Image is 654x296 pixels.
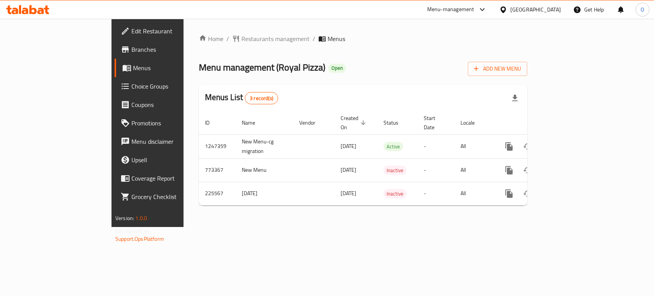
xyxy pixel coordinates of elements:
[461,118,485,127] span: Locale
[518,137,537,156] button: Change Status
[328,64,346,73] div: Open
[384,118,408,127] span: Status
[115,59,221,77] a: Menus
[427,5,474,14] div: Menu-management
[199,59,325,76] span: Menu management ( Royal Pizza )
[199,34,527,43] nav: breadcrumb
[131,118,215,128] span: Promotions
[474,64,521,74] span: Add New Menu
[341,165,356,175] span: [DATE]
[418,182,454,205] td: -
[131,82,215,91] span: Choice Groups
[232,34,310,43] a: Restaurants management
[131,45,215,54] span: Branches
[131,26,215,36] span: Edit Restaurant
[454,182,494,205] td: All
[424,113,445,132] span: Start Date
[418,134,454,158] td: -
[205,92,278,104] h2: Menus List
[115,187,221,206] a: Grocery Checklist
[245,92,278,104] div: Total records count
[341,188,356,198] span: [DATE]
[135,213,147,223] span: 1.0.0
[241,34,310,43] span: Restaurants management
[641,5,644,14] span: O
[115,22,221,40] a: Edit Restaurant
[115,77,221,95] a: Choice Groups
[131,137,215,146] span: Menu disclaimer
[226,34,229,43] li: /
[341,141,356,151] span: [DATE]
[313,34,315,43] li: /
[328,65,346,71] span: Open
[115,114,221,132] a: Promotions
[418,158,454,182] td: -
[341,113,368,132] span: Created On
[131,155,215,164] span: Upsell
[242,118,265,127] span: Name
[500,137,518,156] button: more
[115,234,164,244] a: Support.OpsPlatform
[131,174,215,183] span: Coverage Report
[384,189,406,198] span: Inactive
[384,142,403,151] span: Active
[115,169,221,187] a: Coverage Report
[328,34,345,43] span: Menus
[133,63,215,72] span: Menus
[115,151,221,169] a: Upsell
[236,158,293,182] td: New Menu
[131,192,215,201] span: Grocery Checklist
[205,118,220,127] span: ID
[454,134,494,158] td: All
[236,182,293,205] td: [DATE]
[518,161,537,179] button: Change Status
[115,226,151,236] span: Get support on:
[115,132,221,151] a: Menu disclaimer
[299,118,325,127] span: Vendor
[500,161,518,179] button: more
[454,158,494,182] td: All
[115,213,134,223] span: Version:
[506,89,524,107] div: Export file
[131,100,215,109] span: Coupons
[510,5,561,14] div: [GEOGRAPHIC_DATA]
[494,111,580,135] th: Actions
[384,166,406,175] span: Inactive
[518,184,537,203] button: Change Status
[245,95,278,102] span: 3 record(s)
[500,184,518,203] button: more
[236,134,293,158] td: New Menu-cg migration
[115,40,221,59] a: Branches
[199,111,580,206] table: enhanced table
[115,95,221,114] a: Coupons
[468,62,527,76] button: Add New Menu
